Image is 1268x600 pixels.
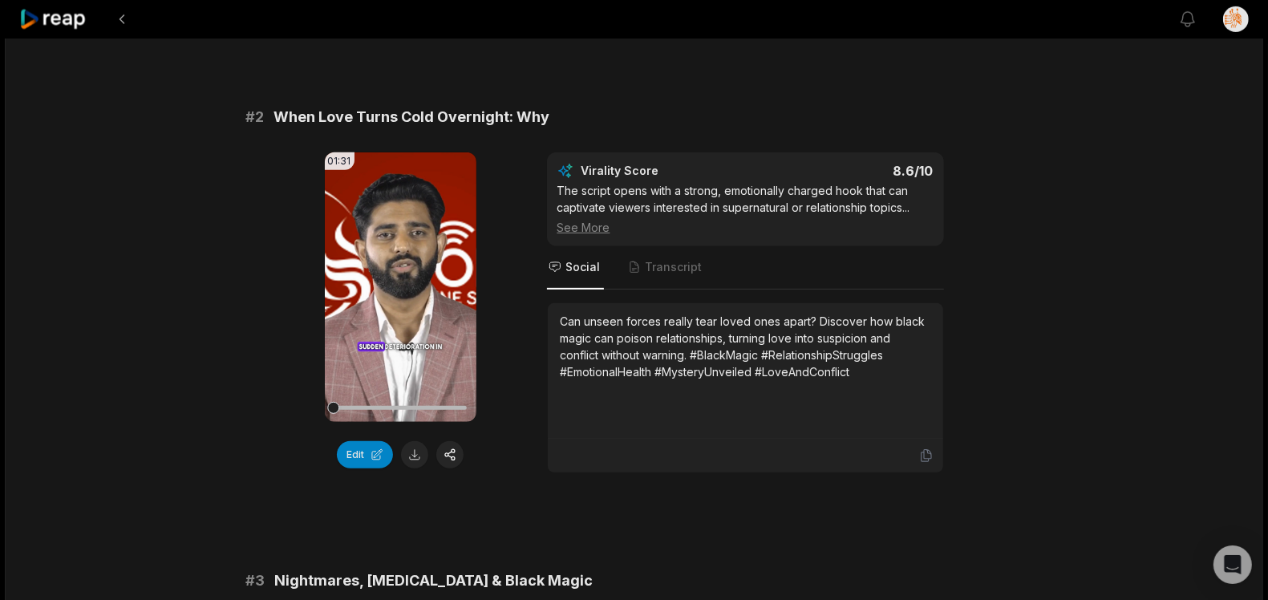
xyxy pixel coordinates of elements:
div: 8.6 /10 [761,163,934,179]
span: # 2 [246,106,265,128]
span: Social [566,259,601,275]
span: # 3 [246,570,265,592]
div: The script opens with a strong, emotionally charged hook that can captivate viewers interested in... [557,182,934,236]
div: Open Intercom Messenger [1213,545,1252,584]
div: Can unseen forces really tear loved ones apart? Discover how black magic can poison relationships... [561,313,930,380]
button: Edit [337,441,393,468]
nav: Tabs [547,246,944,290]
video: Your browser does not support mp4 format. [325,152,476,422]
span: Nightmares, [MEDICAL_DATA] & Black Magic [275,570,593,592]
div: Virality Score [581,163,754,179]
span: Transcript [646,259,703,275]
div: See More [557,219,934,236]
span: When Love Turns Cold Overnight: Why [274,106,550,128]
